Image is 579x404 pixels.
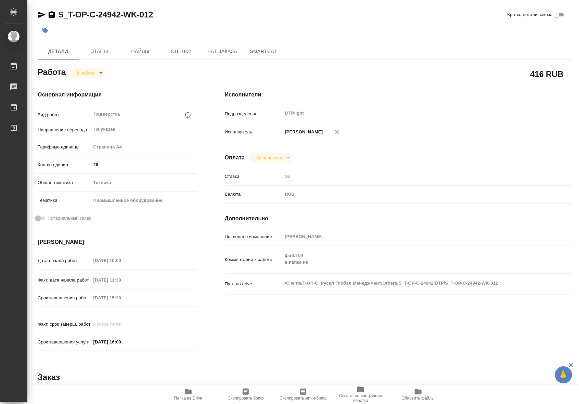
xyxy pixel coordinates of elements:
p: Факт. дата начала работ [38,277,91,284]
div: Промышленное оборудование [91,195,197,206]
span: Чат заказа [206,47,239,56]
p: Факт. срок заверш. работ [38,321,91,328]
p: Срок завершения услуги [38,339,91,346]
p: Направление перевода [38,127,91,133]
textarea: файл 04 в папке ин [283,250,543,268]
span: Ссылка на инструкции верстки [336,393,385,403]
input: ✎ Введи что-нибудь [91,337,151,347]
h2: Работа [38,65,66,78]
p: Тарифные единицы [38,144,91,151]
input: Пустое поле [283,232,543,242]
p: Исполнитель [225,129,283,135]
input: Пустое поле [91,256,151,265]
button: Скопировать ссылку для ЯМессенджера [38,11,46,19]
button: Скопировать бриф [217,385,274,404]
textarea: /Clients/Т-ОП-С_Русал Глобал Менеджмент/Orders/S_T-OP-C-24942/DTP/S_T-OP-C-24942-WK-012 [283,277,543,289]
span: Кратко детали заказа [507,11,553,18]
h2: Заказ [38,372,60,383]
input: Пустое поле [91,319,151,329]
input: ✎ Введи что-нибудь [91,160,197,170]
span: Оценки [165,47,198,56]
button: Не оплачена [254,155,284,161]
button: Добавить тэг [38,23,53,38]
p: Срок завершения работ [38,295,91,301]
p: Кол-во единиц [38,161,91,168]
h4: Исполнители [225,91,571,99]
input: Пустое поле [91,275,151,285]
a: S_T-OP-C-24942-WK-012 [58,10,153,19]
button: Удалить исполнителя [330,124,345,139]
h4: Оплата [225,154,245,162]
span: Скопировать бриф [228,396,263,401]
input: Пустое поле [283,171,543,181]
p: Последнее изменение [225,233,283,240]
span: Нотариальный заказ [48,215,91,222]
p: Валюта [225,191,283,198]
span: Этапы [83,47,116,56]
p: Комментарий к работе [225,256,283,263]
p: Общая тематика [38,179,91,186]
button: 🙏 [555,366,572,383]
span: Скопировать мини-бриф [280,396,326,401]
h2: 416 RUB [530,68,564,80]
input: Пустое поле [91,293,151,303]
span: 🙏 [558,368,569,382]
span: Папка на Drive [174,396,202,401]
div: В работе [250,153,292,162]
div: RUB [283,188,543,200]
div: В работе [71,68,105,78]
p: Вид работ [38,112,91,118]
h4: [PERSON_NAME] [38,238,197,246]
button: Обновить файлы [389,385,447,404]
p: Дата начала работ [38,257,91,264]
span: SmartCat [247,47,280,56]
button: Папка на Drive [159,385,217,404]
p: Ставка [225,173,283,180]
span: Файлы [124,47,157,56]
button: Скопировать ссылку [48,11,56,19]
button: Скопировать мини-бриф [274,385,332,404]
h4: Основная информация [38,91,197,99]
div: Техника [91,177,197,188]
button: Ссылка на инструкции верстки [332,385,389,404]
div: Страница А4 [91,141,197,153]
span: Детали [42,47,75,56]
button: В работе [74,70,97,76]
p: Тематика [38,197,91,204]
p: Путь на drive [225,281,283,287]
span: Обновить файлы [402,396,435,401]
h4: Дополнительно [225,214,571,223]
p: Подразделение [225,110,283,117]
p: [PERSON_NAME] [283,129,323,135]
